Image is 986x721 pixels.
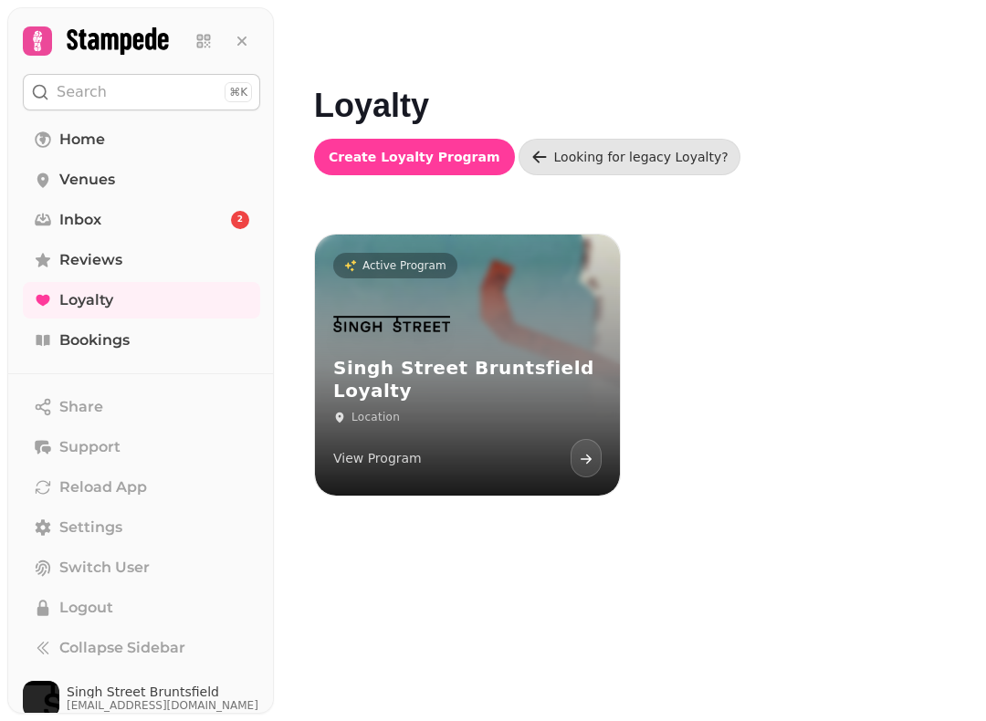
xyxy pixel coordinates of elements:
button: Share [23,389,260,425]
span: Home [59,129,105,151]
a: Bookings [23,322,260,359]
button: Switch User [23,549,260,586]
h3: Singh Street Bruntsfield Loyalty [333,357,602,402]
span: Share [59,396,103,418]
span: Inbox [59,209,101,231]
img: User avatar [23,681,59,717]
p: View Program [333,449,422,467]
img: Singh Street Bruntsfield Loyalty [333,302,450,346]
span: Switch User [59,557,150,579]
div: Looking for legacy Loyalty? [554,148,729,166]
span: Loyalty [59,289,113,311]
button: Reload App [23,469,260,506]
button: User avatarSingh Street Bruntsfield[EMAIL_ADDRESS][DOMAIN_NAME] [23,681,260,717]
button: Collapse Sidebar [23,630,260,666]
button: Create Loyalty Program [314,139,515,175]
a: Settings [23,509,260,546]
span: 2 [237,214,243,226]
a: Inbox2 [23,202,260,238]
a: Looking for legacy Loyalty? [519,139,740,175]
h1: Loyalty [314,44,957,124]
span: Logout [59,597,113,619]
button: Support [23,429,260,465]
a: Venues [23,162,260,198]
p: Location [351,410,400,424]
span: Settings [59,517,122,538]
button: Logout [23,590,260,626]
span: Reload App [59,476,147,498]
span: Venues [59,169,115,191]
p: Active Program [362,258,446,273]
span: Bookings [59,329,130,351]
span: Reviews [59,249,122,271]
p: Search [57,81,107,103]
a: Loyalty [23,282,260,319]
div: ⌘K [225,82,252,102]
a: Active ProgramSingh Street Bruntsfield LoyaltySingh Street Bruntsfield LoyaltyLocationView Program [315,235,620,496]
span: Singh Street Bruntsfield [67,685,258,698]
button: Search⌘K [23,74,260,110]
a: Reviews [23,242,260,278]
a: Home [23,121,260,158]
span: Create Loyalty Program [329,151,500,163]
span: [EMAIL_ADDRESS][DOMAIN_NAME] [67,698,258,713]
span: Support [59,436,121,458]
span: Collapse Sidebar [59,637,185,659]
